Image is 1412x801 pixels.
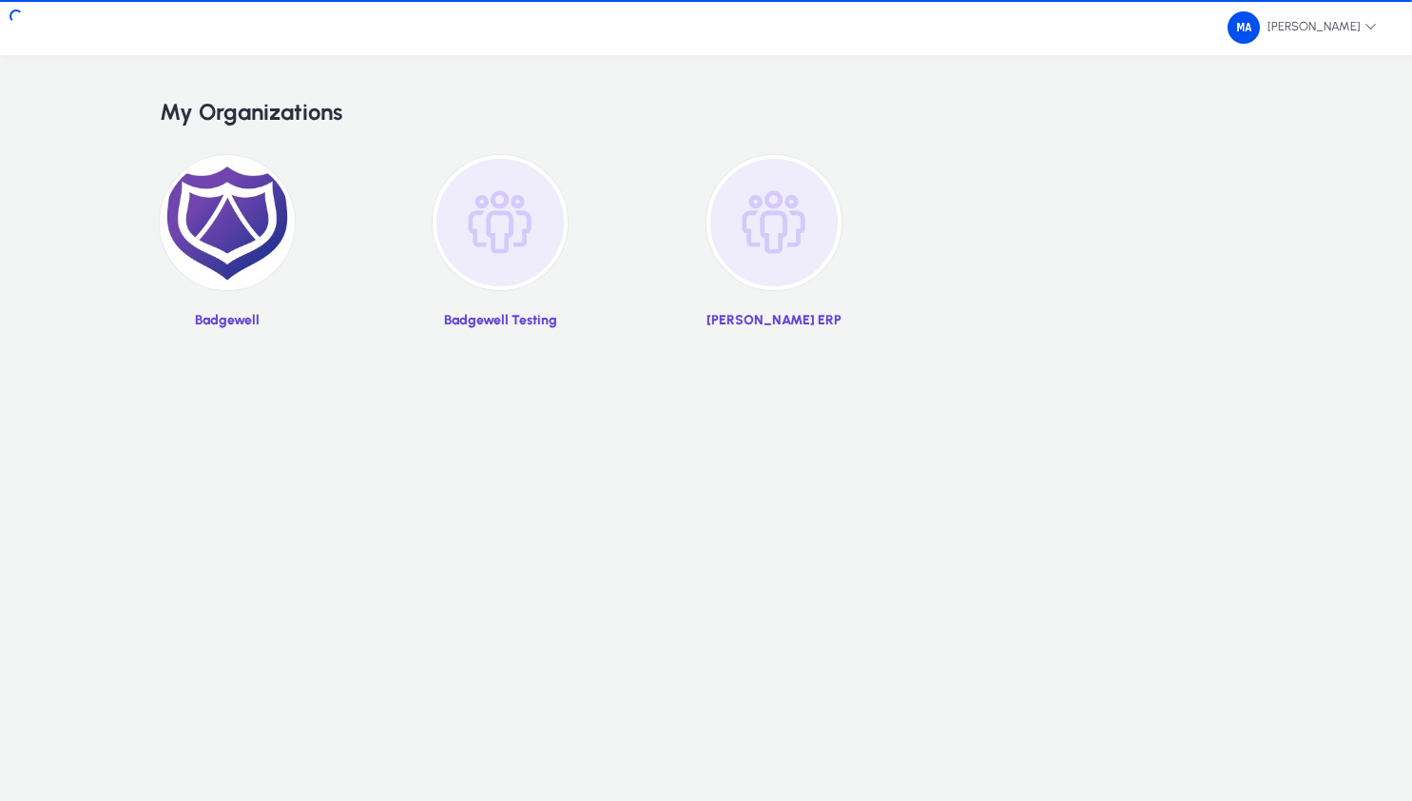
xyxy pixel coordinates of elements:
[706,155,841,290] img: organization-placeholder.png
[160,155,295,290] img: 2.png
[160,99,1252,127] h2: My Organizations
[160,155,295,342] a: Badgewell
[160,313,295,329] p: Badgewell
[433,155,568,290] img: organization-placeholder.png
[1228,11,1260,44] img: 34.png
[433,313,568,329] p: Badgewell Testing
[706,155,841,342] a: [PERSON_NAME] ERP
[433,155,568,342] a: Badgewell Testing
[1212,10,1392,45] button: [PERSON_NAME]
[1228,11,1377,44] span: [PERSON_NAME]
[706,313,841,329] p: [PERSON_NAME] ERP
